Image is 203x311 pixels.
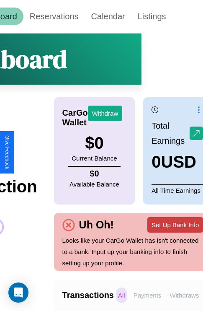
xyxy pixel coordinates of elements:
[88,106,123,121] button: Withdraw
[75,219,118,231] h4: Uh Oh!
[147,217,203,233] button: Set Up Bank Info
[72,153,117,164] p: Current Balance
[8,282,28,303] div: Open Intercom Messenger
[62,290,114,300] h4: Transactions
[23,8,85,25] a: Reservations
[131,8,172,25] a: Listings
[167,288,201,303] p: Withdraws
[72,134,117,153] h3: $ 0
[4,135,10,169] div: Give Feedback
[131,288,164,303] p: Payments
[152,184,203,196] p: All Time Earnings
[116,288,127,303] p: All
[62,108,88,127] h4: CarGo Wallet
[69,179,119,190] p: Available Balance
[69,169,119,179] h4: $ 0
[85,8,131,25] a: Calendar
[152,153,203,171] h3: 0 USD
[152,118,190,148] p: Total Earnings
